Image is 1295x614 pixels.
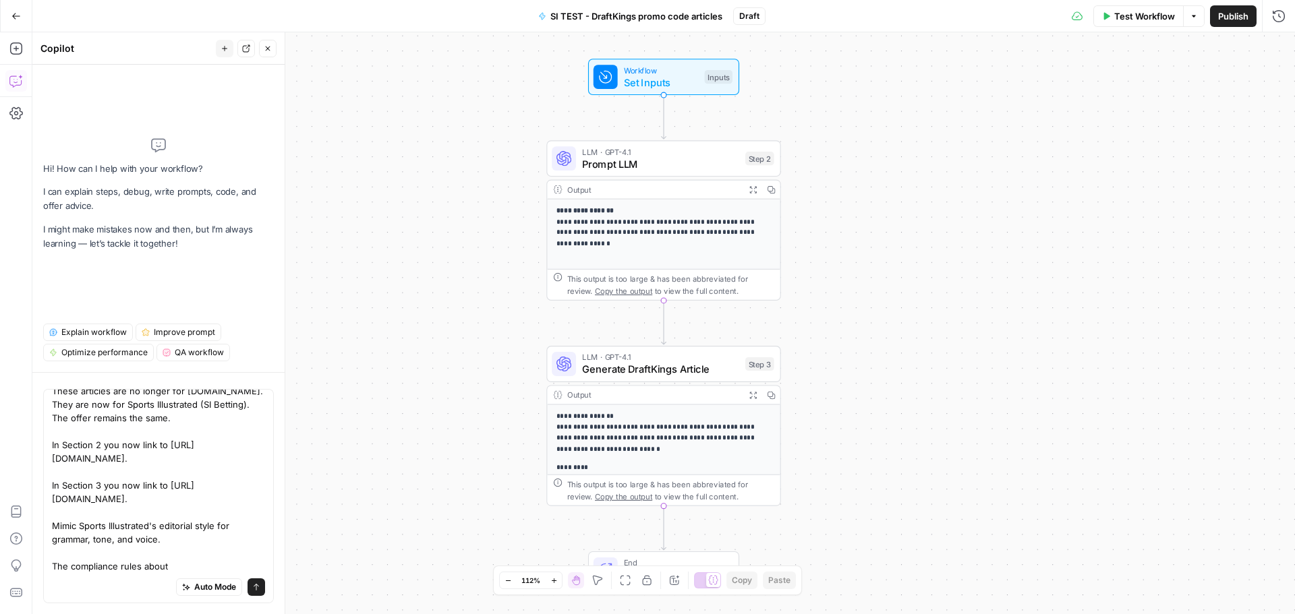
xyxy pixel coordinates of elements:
[662,506,666,550] g: Edge from step_3 to end
[726,572,757,589] button: Copy
[739,10,759,22] span: Draft
[546,59,780,95] div: WorkflowSet InputsInputs
[595,286,652,295] span: Copy the output
[745,357,774,371] div: Step 3
[154,326,215,338] span: Improve prompt
[624,64,699,76] span: Workflow
[530,5,730,27] button: SI TEST - DraftKings promo code articles
[43,222,274,251] p: I might make mistakes now and then, but I’m always learning — let’s tackle it together!
[595,491,652,500] span: Copy the output
[745,152,774,165] div: Step 2
[61,326,127,338] span: Explain workflow
[763,572,796,589] button: Paste
[1210,5,1257,27] button: Publish
[43,185,274,213] p: I can explain steps, debug, write prompts, code, and offer advice.
[52,384,265,573] textarea: These articles are no longer for [DOMAIN_NAME]. They are now for Sports Illustrated (SI Betting)....
[194,581,236,593] span: Auto Mode
[156,344,230,361] button: QA workflow
[732,574,752,586] span: Copy
[582,362,739,377] span: Generate DraftKings Article
[567,478,774,502] div: This output is too large & has been abbreviated for review. to view the full content.
[176,578,242,596] button: Auto Mode
[705,70,732,84] div: Inputs
[768,574,790,586] span: Paste
[567,389,740,401] div: Output
[43,344,154,361] button: Optimize performance
[546,551,780,588] div: EndOutput
[43,324,133,341] button: Explain workflow
[521,575,540,586] span: 112%
[567,183,740,195] div: Output
[1218,9,1248,23] span: Publish
[1093,5,1183,27] button: Test Workflow
[624,75,699,90] span: Set Inputs
[582,351,739,363] span: LLM · GPT-4.1
[136,324,221,341] button: Improve prompt
[40,42,212,55] div: Copilot
[1114,9,1175,23] span: Test Workflow
[550,9,722,23] span: SI TEST - DraftKings promo code articles
[61,346,148,359] span: Optimize performance
[624,557,726,569] span: End
[567,272,774,297] div: This output is too large & has been abbreviated for review. to view the full content.
[43,162,274,176] p: Hi! How can I help with your workflow?
[582,156,739,171] span: Prompt LLM
[175,346,224,359] span: QA workflow
[662,301,666,344] g: Edge from step_2 to step_3
[662,95,666,139] g: Edge from start to step_2
[582,146,739,158] span: LLM · GPT-4.1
